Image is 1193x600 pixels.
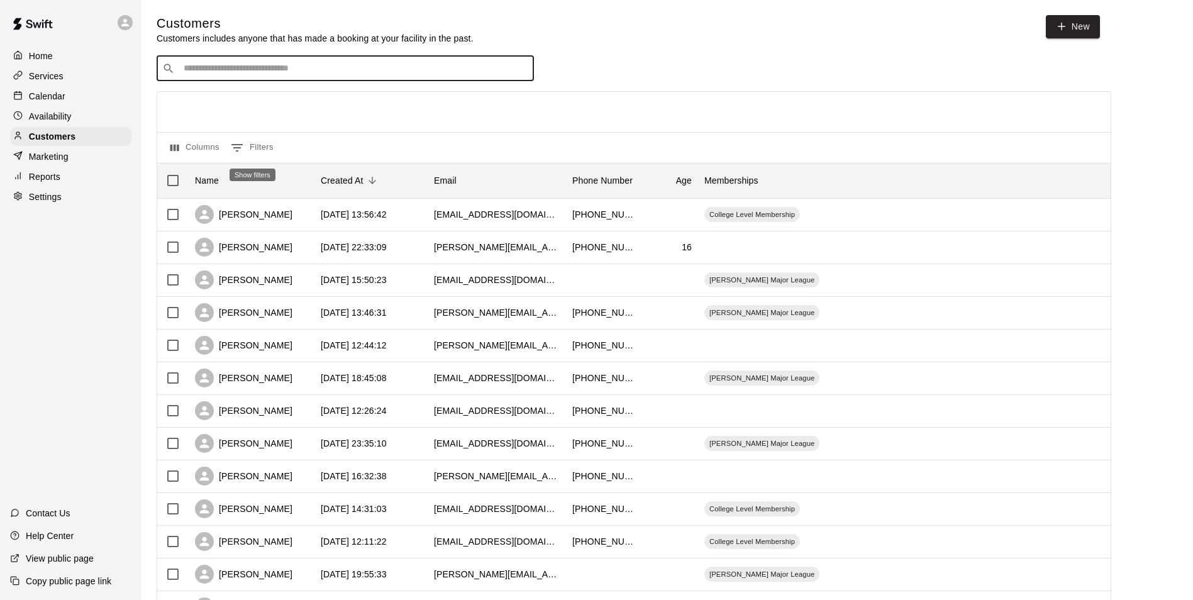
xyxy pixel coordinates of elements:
div: [PERSON_NAME] [195,401,292,420]
span: [PERSON_NAME] Major League [704,373,819,383]
div: Show filters [230,169,275,181]
div: 2025-09-06 14:31:03 [321,503,387,515]
div: +16157234494 [572,404,635,417]
span: College Level Membership [704,536,800,547]
div: seanbarnes82@gmail.com [434,503,560,515]
div: Created At [314,163,428,198]
div: 2025-09-09 13:46:31 [321,306,387,319]
p: Copy public page link [26,575,111,587]
div: [PERSON_NAME] Major League [704,567,819,582]
div: court518@yahoo.com [434,274,560,286]
div: skfed@att.net [434,437,560,450]
p: Customers includes anyone that has made a booking at your facility in the past. [157,32,474,45]
a: Customers [10,127,131,146]
a: Home [10,47,131,65]
div: [PERSON_NAME] [195,565,292,584]
a: Settings [10,187,131,206]
span: [PERSON_NAME] Major League [704,569,819,579]
div: Age [641,163,698,198]
p: Reports [29,170,60,183]
div: [PERSON_NAME] [195,499,292,518]
div: 2025-09-05 19:55:33 [321,568,387,581]
div: +19318018055 [572,470,635,482]
div: [PERSON_NAME] Major League [704,272,819,287]
p: Availability [29,110,72,123]
p: Marketing [29,150,69,163]
div: [PERSON_NAME] [195,434,292,453]
div: +15862060337 [572,503,635,515]
a: Services [10,67,131,86]
div: +16154282277 [572,339,635,352]
div: +16158784006 [572,208,635,221]
p: Help Center [26,530,74,542]
div: 2025-09-07 16:32:38 [321,470,387,482]
div: 2025-09-08 12:26:24 [321,404,387,417]
div: Email [434,163,457,198]
div: Email [428,163,566,198]
span: [PERSON_NAME] Major League [704,275,819,285]
div: [PERSON_NAME] [195,336,292,355]
div: 2025-09-07 23:35:10 [321,437,387,450]
div: valariehenderson25@gmail.com [434,404,560,417]
a: Marketing [10,147,131,166]
div: [PERSON_NAME] [195,532,292,551]
div: [PERSON_NAME] [195,369,292,387]
p: Settings [29,191,62,203]
div: [PERSON_NAME] Major League [704,305,819,320]
div: [PERSON_NAME] [195,467,292,486]
p: Home [29,50,53,62]
div: 2025-09-12 22:33:09 [321,241,387,253]
div: College Level Membership [704,501,800,516]
a: Reports [10,167,131,186]
div: villagepub@rocketmail.com [434,372,560,384]
p: Calendar [29,90,65,103]
a: Calendar [10,87,131,106]
p: Customers [29,130,75,143]
div: Created At [321,163,363,198]
div: +18065779508 [572,535,635,548]
div: [PERSON_NAME] [195,238,292,257]
div: +13363999352 [572,437,635,450]
div: College Level Membership [704,534,800,549]
div: [PERSON_NAME] [195,270,292,289]
a: Availability [10,107,131,126]
div: 2025-09-06 12:11:22 [321,535,387,548]
div: Phone Number [572,163,633,198]
button: Show filters [228,138,277,158]
span: [PERSON_NAME] Major League [704,308,819,318]
div: [PERSON_NAME] [195,205,292,224]
button: Sort [363,172,381,189]
div: 2025-09-14 13:56:42 [321,208,387,221]
h5: Customers [157,15,474,32]
span: College Level Membership [704,209,800,219]
div: Name [195,163,219,198]
button: Select columns [167,138,223,158]
span: College Level Membership [704,504,800,514]
span: [PERSON_NAME] Major League [704,438,819,448]
div: afishbeck19@gmail.com [434,208,560,221]
p: Contact Us [26,507,70,519]
div: jones.patrick92@yahoo.com [434,339,560,352]
div: College Level Membership [704,207,800,222]
div: [PERSON_NAME] [195,303,292,322]
div: +16155138407 [572,306,635,319]
div: Age [676,163,692,198]
div: Phone Number [566,163,641,198]
div: kennedy.winters20@gmail.com [434,241,560,253]
div: Search customers by name or email [157,56,534,81]
div: aramosdc2014@gmail.com [434,535,560,548]
div: +16155598383 [572,241,635,253]
div: Name [189,163,314,198]
div: Memberships [704,163,758,198]
div: Memberships [698,163,887,198]
div: [PERSON_NAME] Major League [704,436,819,451]
a: New [1046,15,1100,38]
